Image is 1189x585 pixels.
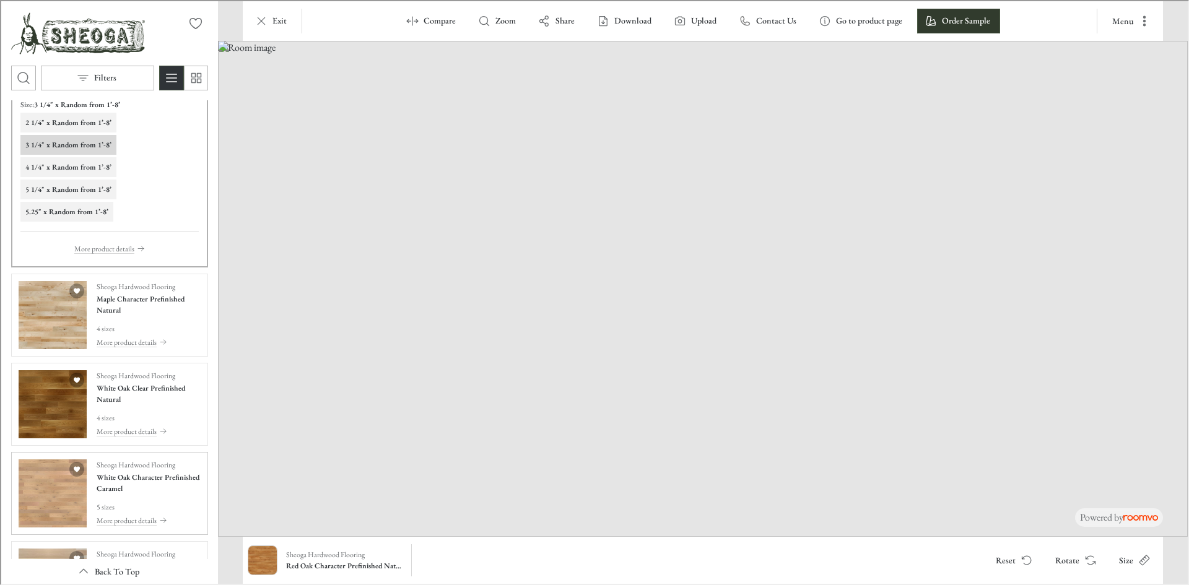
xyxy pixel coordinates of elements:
button: Open size menu [1108,547,1157,571]
img: Logo representing Sheoga Hardwood Flooring. [10,10,144,54]
div: Product sizes [19,98,198,220]
p: Zoom [494,14,515,26]
div: See White Oak Character Prefinished Caramel in the room [10,451,207,534]
button: Contact Us [730,7,805,32]
p: 4 sizes [95,322,199,333]
button: More product details [95,513,199,526]
p: Sheoga Hardwood Flooring [285,548,364,559]
img: White Oak Character Prefinished Caramel. Link opens in a new window. [17,458,85,526]
h4: White Oak Character Prefinished Caramel [95,470,199,493]
p: Go to product page [835,14,901,26]
h6: 2 1/4" x Random from 1’-8’ [24,116,110,127]
p: More product details [73,242,133,253]
p: More product details [95,514,155,525]
button: Scroll back to the beginning [10,558,207,583]
button: Switch to simple view [182,64,207,89]
button: More product details [95,334,199,348]
button: Add White Oak Character Prefinished Caramel to favorites [68,461,83,475]
a: Go to Sheoga Hardwood Flooring's website. [10,10,144,54]
button: Open search box [10,64,35,89]
img: Room image [217,40,1187,535]
button: Order Sample [916,7,999,32]
button: Rotate Surface [1044,547,1103,571]
p: 5 sizes [95,500,199,511]
img: White Oak Clear Prefinished Natural. Link opens in a new window. [17,369,85,437]
button: Show details for Red Oak Character Prefinished Natural [281,544,405,574]
div: Product List Mode Selector [158,64,207,89]
div: See Maple Character Prefinished Natural in the room [10,272,207,355]
p: Sheoga Hardwood Flooring [95,458,174,469]
h6: Size : [19,98,33,109]
img: Red Oak Character Prefinished Natural [247,545,276,573]
p: Share [554,14,573,26]
img: roomvo_wordmark.svg [1122,514,1157,519]
button: View size format 3 1/4" x Random from 1’-8’ [19,134,115,154]
p: Sheoga Hardwood Flooring [95,280,174,291]
button: View size format 5.25" x Random from 1’-8’ [19,201,112,220]
button: Download [588,7,660,32]
button: Reset product [985,547,1039,571]
p: Exit [271,14,285,26]
button: Open the filters menu [40,64,153,89]
div: The visualizer is powered by Roomvo. [1079,509,1157,523]
p: Contact Us [755,14,795,26]
h6: 3 1/4" x Random from 1’-8’ [33,98,119,109]
p: 4 sizes [95,411,199,422]
button: Share [529,7,583,32]
p: More product details [95,336,155,347]
p: Sheoga Hardwood Flooring [95,369,174,380]
p: Powered by [1079,509,1157,523]
button: More actions [1101,7,1157,32]
button: View size format 2 1/4" x Random from 1’-8’ [19,111,115,131]
button: Add White Oak Clear Prefinished Natural to favorites [68,371,83,386]
button: Add Hickory Clear Unfinished to favorites [68,550,83,565]
button: Go to product page [810,7,911,32]
h6: 5.25" x Random from 1’-8’ [24,205,107,216]
p: Download [613,14,650,26]
h6: 5 1/4" x Random from 1’-8’ [24,183,110,194]
h6: 4 1/4" x Random from 1’-8’ [24,160,110,171]
button: Switch to detail view [158,64,183,89]
p: More product details [95,425,155,436]
button: Upload a picture of your room [665,7,725,32]
p: Filters [93,71,115,83]
button: No favorites [182,10,207,35]
label: Upload [690,14,715,26]
img: Maple Character Prefinished Natural. Link opens in a new window. [17,280,85,348]
button: Add Maple Character Prefinished Natural to favorites [68,282,83,297]
p: Sheoga Hardwood Flooring [95,547,174,558]
h6: 3 1/4" x Random from 1’-8’ [24,138,110,149]
button: More product details [95,423,199,437]
h4: Maple Character Prefinished Natural [95,292,199,314]
h6: Red Oak Character Prefinished Natural [285,559,401,570]
div: See White Oak Clear Prefinished Natural in the room [10,362,207,444]
button: Exit [246,7,295,32]
button: Zoom room image [469,7,525,32]
button: Enter compare mode [398,7,464,32]
p: Compare [422,14,455,26]
button: View size format 4 1/4" x Random from 1’-8’ [19,156,115,176]
p: Order Sample [941,14,989,26]
h4: White Oak Clear Prefinished Natural [95,381,199,404]
button: More product details [73,241,144,254]
button: View size format 5 1/4" x Random from 1’-8’ [19,178,115,198]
